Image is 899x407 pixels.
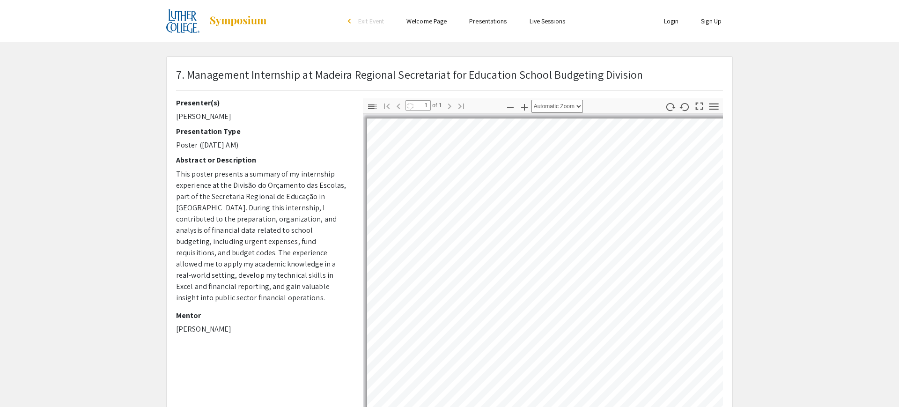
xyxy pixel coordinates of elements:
[664,17,679,25] a: Login
[176,140,349,151] p: Poster ([DATE] AM)
[531,100,583,113] select: Zoom
[209,15,267,27] img: Symposium by ForagerOne
[663,100,678,113] button: Rotate Clockwise
[502,100,518,113] button: Zoom Out
[176,311,349,320] h2: Mentor
[406,17,447,25] a: Welcome Page
[516,100,532,113] button: Zoom In
[405,100,431,111] input: Page
[176,98,349,107] h2: Presenter(s)
[431,100,442,111] span: of 1
[348,18,354,24] div: arrow_back_ios
[530,17,565,25] a: Live Sessions
[701,17,722,25] a: Sign Up
[176,169,349,303] p: This poster presents a summary of my internship experience at the Divisão do Orçamento das Escola...
[379,99,395,112] button: Go to First Page
[176,155,349,164] h2: Abstract or Description
[176,127,349,136] h2: Presentation Type
[453,99,469,112] button: Go to Last Page
[469,17,507,25] a: Presentations
[176,324,349,335] p: [PERSON_NAME]
[364,100,380,113] button: Toggle Sidebar
[176,111,349,122] p: [PERSON_NAME]
[692,98,707,112] button: Switch to Presentation Mode
[358,17,384,25] span: Exit Event
[7,365,40,400] iframe: Chat
[166,9,199,33] img: 2025 Experiential Learning Showcase
[442,99,457,112] button: Next Page
[391,99,406,112] button: Previous Page
[706,100,722,113] button: Tools
[677,100,693,113] button: Rotate Counterclockwise
[176,66,643,83] p: 7. Management Internship at Madeira Regional Secretariat for Education School Budgeting Division
[166,9,267,33] a: 2025 Experiential Learning Showcase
